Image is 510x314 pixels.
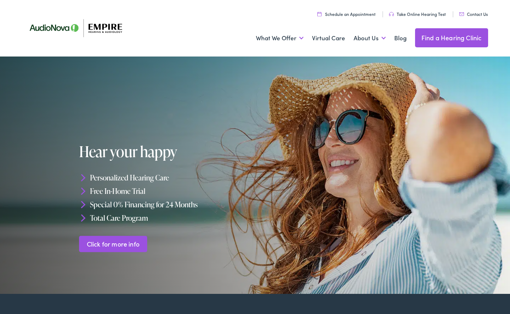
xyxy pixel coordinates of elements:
[415,28,488,47] a: Find a Hearing Clinic
[79,171,258,184] li: Personalized Hearing Care
[312,25,345,51] a: Virtual Care
[79,198,258,211] li: Special 0% Financing for 24 Months
[459,11,488,17] a: Contact Us
[317,12,322,16] img: utility icon
[79,236,147,252] a: Click for more info
[459,12,464,16] img: utility icon
[317,11,376,17] a: Schedule an Appointment
[79,143,258,160] h1: Hear your happy
[354,25,386,51] a: About Us
[79,184,258,198] li: Free In-Home Trial
[394,25,407,51] a: Blog
[79,211,258,224] li: Total Care Program
[389,11,446,17] a: Take Online Hearing Test
[256,25,304,51] a: What We Offer
[389,12,394,16] img: utility icon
